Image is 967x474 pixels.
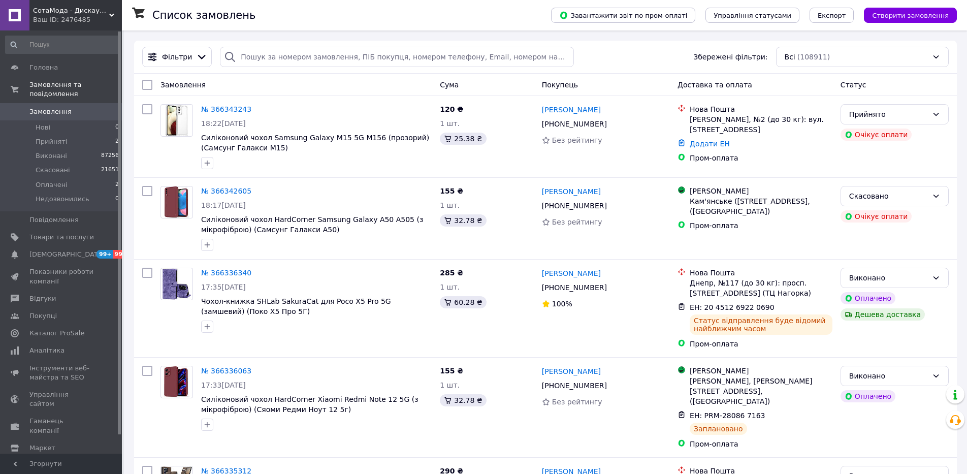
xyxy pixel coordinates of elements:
[785,52,795,62] span: Всі
[36,151,67,161] span: Виконані
[33,6,109,15] span: СотаМода - Дискаунтер аксесуарів
[201,187,251,195] a: № 366342605
[690,220,832,231] div: Пром-оплата
[818,12,846,19] span: Експорт
[29,444,55,453] span: Маркет
[690,153,832,163] div: Пром-оплата
[841,390,895,402] div: Оплачено
[542,268,601,278] a: [PERSON_NAME]
[163,268,191,300] img: Фото товару
[552,218,602,226] span: Без рейтингу
[101,151,119,161] span: 87256
[113,250,130,259] span: 99+
[690,196,832,216] div: Кам'янське ([STREET_ADDRESS], ([GEOGRAPHIC_DATA])
[5,36,120,54] input: Пошук
[849,272,928,283] div: Виконано
[542,382,607,390] span: [PHONE_NUMBER]
[542,120,607,128] span: [PHONE_NUMBER]
[201,269,251,277] a: № 366336340
[201,297,391,315] a: Чохол-книжка SHLab SakuraCat для Poco X5 Pro 5G (замшевий) (Поко Х5 Про 5Г)
[36,137,67,146] span: Прийняті
[542,81,578,89] span: Покупець
[440,269,463,277] span: 285 ₴
[797,53,830,61] span: (108911)
[440,105,463,113] span: 120 ₴
[160,104,193,137] a: Фото товару
[841,210,912,223] div: Очікує оплати
[201,381,246,389] span: 17:33[DATE]
[115,195,119,204] span: 0
[201,215,423,234] a: Силіконовий чохол HardCorner Samsung Galaxy A50 A505 (з мікрофіброю) (Самсунг Галакси А50)
[115,180,119,189] span: 2
[29,390,94,408] span: Управління сайтом
[690,278,832,298] div: Днепр, №117 (до 30 кг): просп. [STREET_ADDRESS] (ТЦ Нагорка)
[552,398,602,406] span: Без рейтингу
[29,267,94,286] span: Показники роботи компанії
[841,81,866,89] span: Статус
[160,81,206,89] span: Замовлення
[542,105,601,115] a: [PERSON_NAME]
[810,8,854,23] button: Експорт
[101,166,119,175] span: 21651
[29,329,84,338] span: Каталог ProSale
[29,311,57,321] span: Покупці
[542,366,601,376] a: [PERSON_NAME]
[690,339,832,349] div: Пром-оплата
[29,63,58,72] span: Головна
[29,250,105,259] span: [DEMOGRAPHIC_DATA]
[201,134,429,152] a: Силіконовий чохол Samsung Galaxy M15 5G M156 (прозорий) (Самсунг Галакси М15)
[841,129,912,141] div: Очікує оплати
[36,180,68,189] span: Оплачені
[160,268,193,300] a: Фото товару
[872,12,949,19] span: Створити замовлення
[440,133,486,145] div: 25.38 ₴
[690,314,832,335] div: Статус відправлення буде відомий найближчим часом
[690,140,730,148] a: Додати ЕН
[678,81,752,89] span: Доставка та оплата
[201,105,251,113] a: № 366343243
[36,123,50,132] span: Нові
[166,105,188,136] img: Фото товару
[440,214,486,227] div: 32.78 ₴
[552,136,602,144] span: Без рейтингу
[542,283,607,292] span: [PHONE_NUMBER]
[841,308,925,321] div: Дешева доставка
[690,104,832,114] div: Нова Пошта
[33,15,122,24] div: Ваш ID: 2476485
[440,81,459,89] span: Cума
[849,191,928,202] div: Скасовано
[36,166,70,175] span: Скасовані
[552,300,572,308] span: 100%
[849,370,928,382] div: Виконано
[152,9,255,21] h1: Список замовлень
[705,8,799,23] button: Управління статусами
[864,8,957,23] button: Створити замовлення
[115,137,119,146] span: 2
[841,292,895,304] div: Оплачено
[220,47,574,67] input: Пошук за номером замовлення, ПІБ покупця, номером телефону, Email, номером накладної
[36,195,89,204] span: Недозвонились
[115,123,119,132] span: 0
[714,12,791,19] span: Управління статусами
[690,412,765,420] span: ЕН: PRM-28086 7163
[440,367,463,375] span: 155 ₴
[160,366,193,398] a: Фото товару
[29,107,72,116] span: Замовлення
[201,119,246,128] span: 18:22[DATE]
[690,423,747,435] div: Заплановано
[29,233,94,242] span: Товари та послуги
[29,294,56,303] span: Відгуки
[690,268,832,278] div: Нова Пошта
[559,11,687,20] span: Завантажити звіт по пром-оплаті
[690,303,775,311] span: ЕН: 20 4512 6922 0690
[201,395,418,414] span: Силіконовий чохол HardCorner Xiaomi Redmi Note 12 5G (з мікрофіброю) (Сяоми Редми Ноут 12 5г)
[542,202,607,210] span: [PHONE_NUMBER]
[96,250,113,259] span: 99+
[440,283,460,291] span: 1 шт.
[693,52,767,62] span: Збережені фільтри:
[690,186,832,196] div: [PERSON_NAME]
[29,417,94,435] span: Гаманець компанії
[440,119,460,128] span: 1 шт.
